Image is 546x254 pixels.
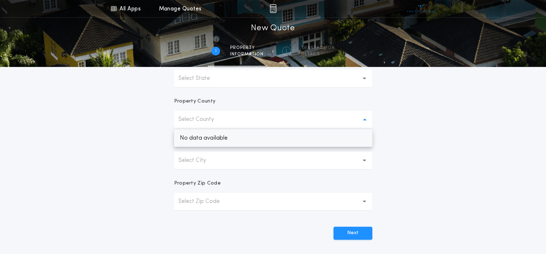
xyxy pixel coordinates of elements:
img: vs-icon [407,5,434,12]
p: Select State [178,74,221,83]
button: Select City [174,152,372,169]
span: details [301,51,335,57]
button: Select State [174,70,372,87]
p: No data available [174,130,372,147]
p: Select City [178,156,218,165]
span: Transaction [301,45,335,51]
p: Select Zip Code [178,197,231,206]
button: Select Zip Code [174,193,372,210]
p: Property Zip Code [174,180,221,187]
p: Property County [174,98,216,105]
button: Next [333,227,372,240]
p: Select County [178,115,225,124]
ul: Select County [174,130,372,147]
span: information [230,51,263,57]
button: Select County [174,111,372,128]
h2: 2 [285,48,288,54]
h1: New Quote [251,23,295,34]
img: img [270,4,276,13]
span: Property [230,45,263,51]
h2: 1 [215,48,216,54]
